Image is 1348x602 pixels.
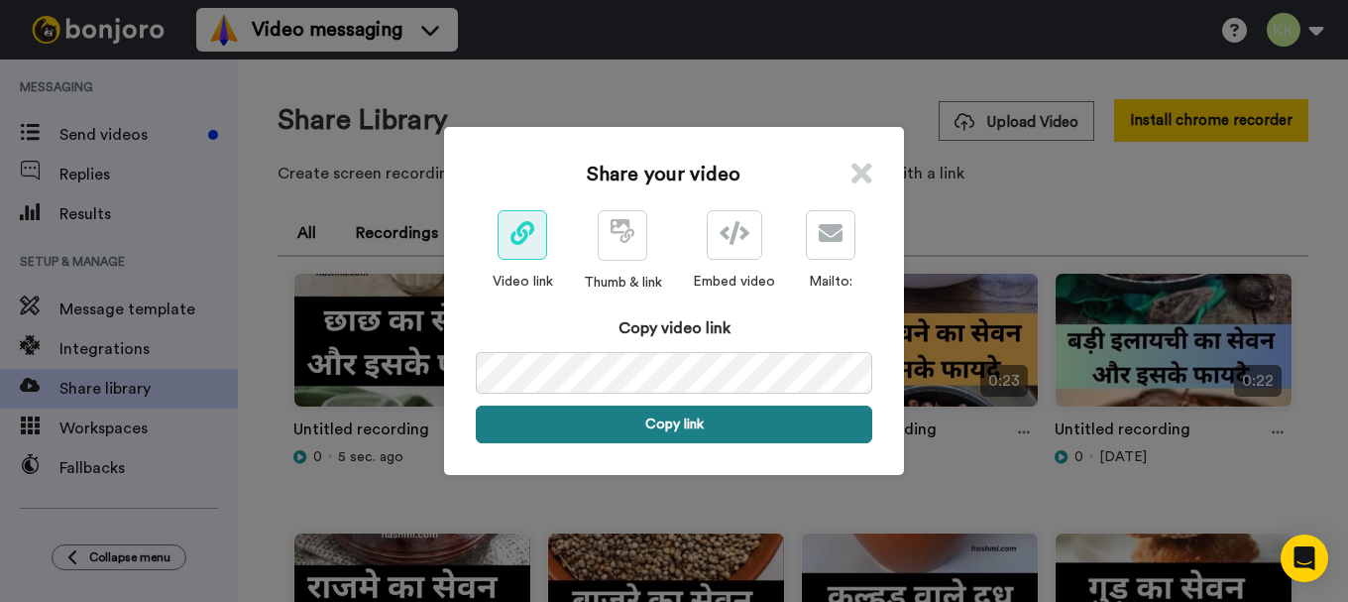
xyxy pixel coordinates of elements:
[1281,535,1328,582] div: Open Intercom Messenger
[476,406,872,443] button: Copy link
[493,272,553,292] div: Video link
[476,316,872,340] div: Copy video link
[806,272,855,292] div: Mailto:
[587,161,740,188] h1: Share your video
[693,272,775,292] div: Embed video
[584,273,662,293] div: Thumb & link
